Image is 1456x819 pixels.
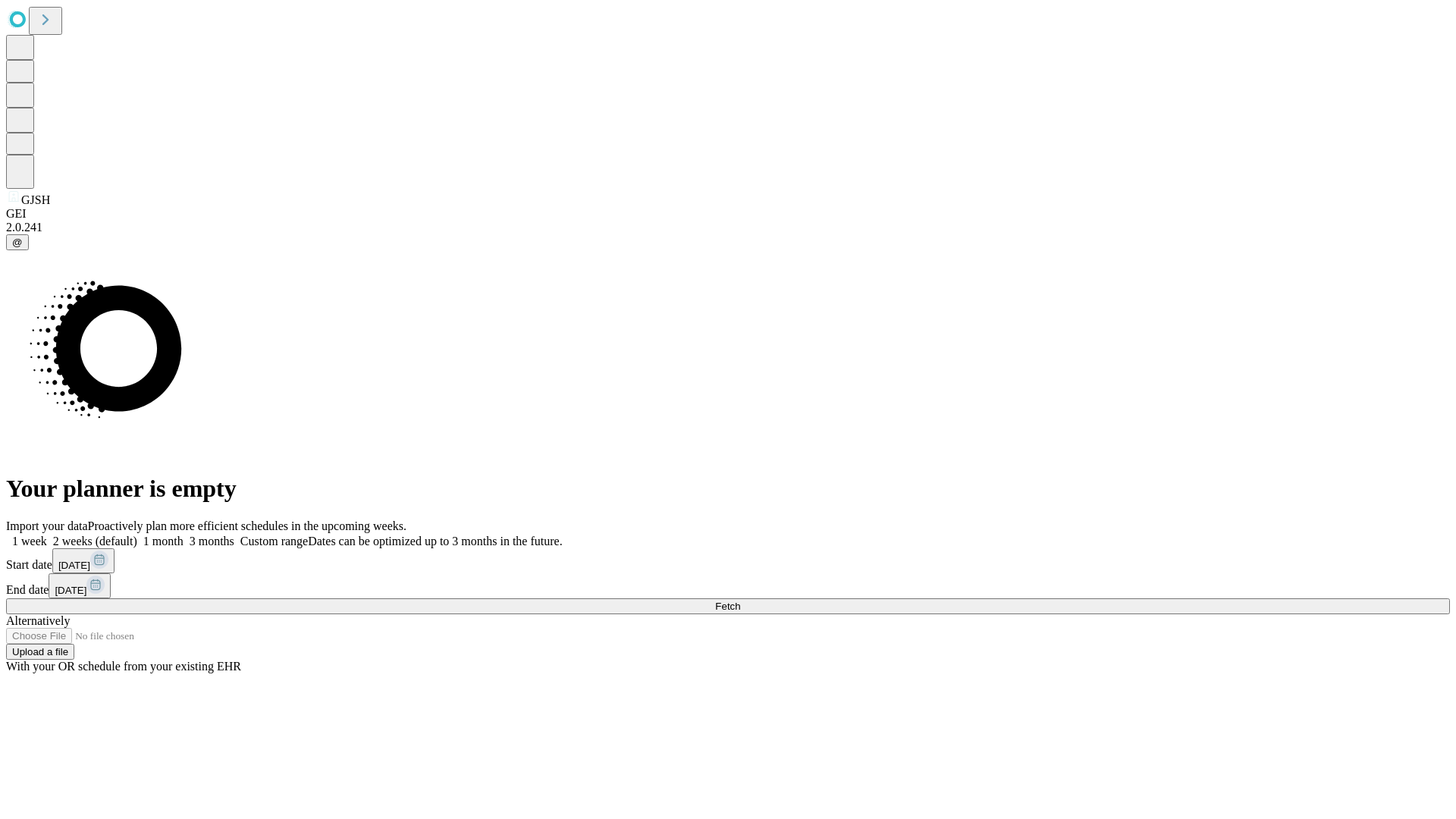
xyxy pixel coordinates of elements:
span: @ [12,237,23,248]
div: GEI [6,207,1450,221]
span: [DATE] [55,585,86,596]
button: Upload a file [6,644,74,660]
span: Custom range [240,535,308,548]
button: @ [6,234,29,250]
div: 2.0.241 [6,221,1450,234]
button: [DATE] [52,548,115,573]
div: Start date [6,548,1450,573]
span: 1 month [143,535,184,548]
div: End date [6,573,1450,598]
span: With your OR schedule from your existing EHR [6,660,241,673]
button: Fetch [6,598,1450,614]
span: Proactively plan more efficient schedules in the upcoming weeks. [88,519,406,532]
h1: Your planner is empty [6,475,1450,503]
span: Fetch [715,601,740,612]
button: [DATE] [49,573,111,598]
span: [DATE] [58,560,90,571]
span: 2 weeks (default) [53,535,137,548]
span: GJSH [21,193,50,206]
span: 1 week [12,535,47,548]
span: 3 months [190,535,234,548]
span: Dates can be optimized up to 3 months in the future. [308,535,562,548]
span: Import your data [6,519,88,532]
span: Alternatively [6,614,70,627]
